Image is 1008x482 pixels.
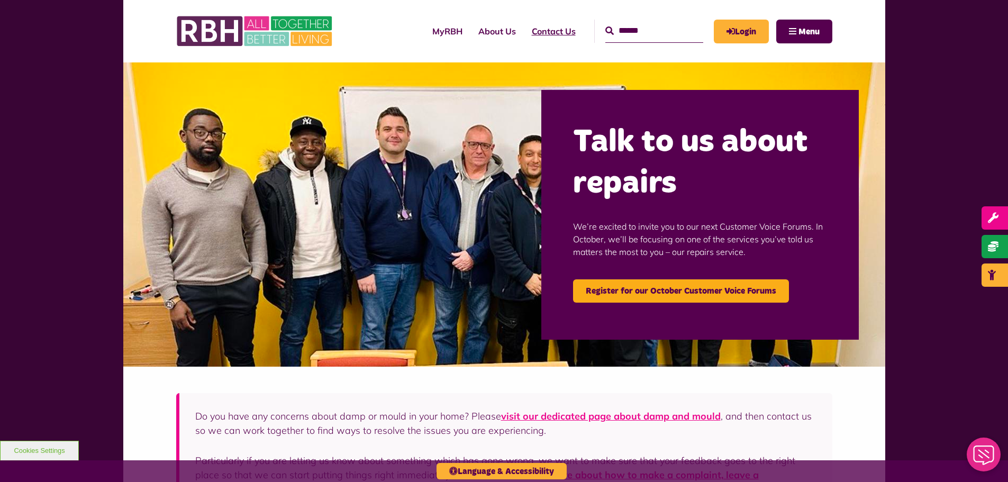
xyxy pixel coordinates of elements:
img: RBH [176,11,335,52]
span: Menu [798,28,820,36]
p: Do you have any concerns about damp or mould in your home? Please , and then contact us so we can... [195,409,816,438]
a: Register for our October Customer Voice Forums [573,279,789,303]
a: MyRBH [714,20,769,43]
img: Group photo of customers and colleagues at the Lighthouse Project [123,62,885,367]
p: We’re excited to invite you to our next Customer Voice Forums. In October, we’ll be focusing on o... [573,204,827,274]
a: Contact Us [524,17,584,46]
input: Search [605,20,703,42]
h2: Talk to us about repairs [573,122,827,204]
button: Navigation [776,20,832,43]
a: visit our dedicated page about damp and mould [501,410,721,422]
a: About Us [470,17,524,46]
button: Language & Accessibility [437,463,567,479]
iframe: Netcall Web Assistant for live chat [960,434,1008,482]
a: MyRBH [424,17,470,46]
